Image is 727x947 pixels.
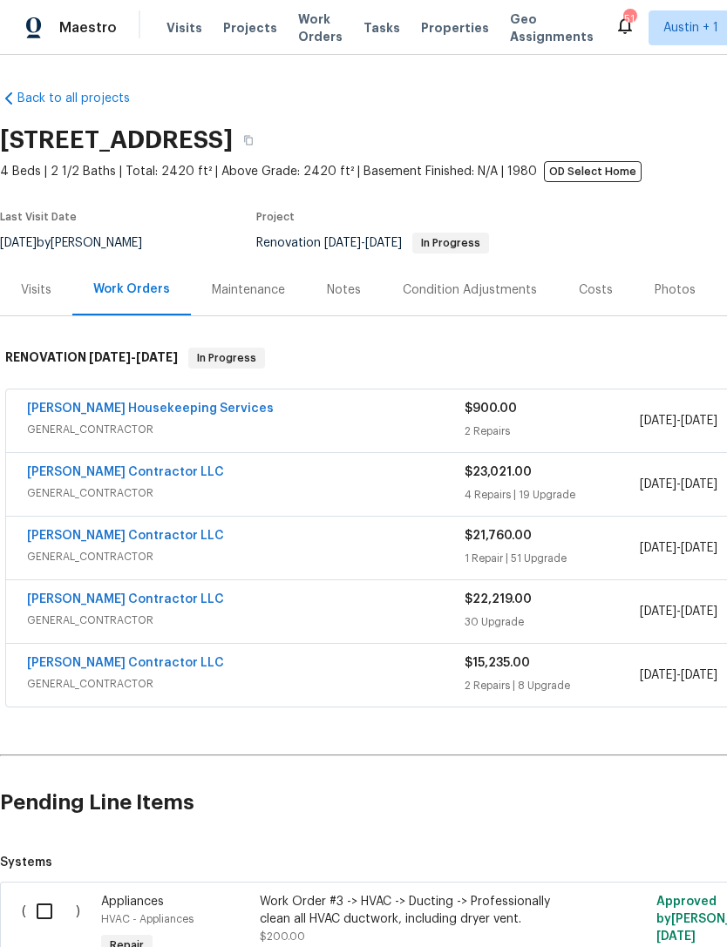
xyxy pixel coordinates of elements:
[27,657,224,669] a: [PERSON_NAME] Contractor LLC
[363,22,400,34] span: Tasks
[21,281,51,299] div: Visits
[544,161,642,182] span: OD Select Home
[256,237,489,249] span: Renovation
[233,125,264,156] button: Copy Address
[465,423,640,440] div: 2 Repairs
[465,593,532,605] span: $22,219.00
[27,530,224,542] a: [PERSON_NAME] Contractor LLC
[327,281,361,299] div: Notes
[27,421,465,438] span: GENERAL_CONTRACTOR
[510,10,594,45] span: Geo Assignments
[681,542,717,554] span: [DATE]
[27,612,465,629] span: GENERAL_CONTRACTOR
[640,542,676,554] span: [DATE]
[223,19,277,37] span: Projects
[101,896,164,908] span: Appliances
[579,281,613,299] div: Costs
[260,893,567,928] div: Work Order #3 -> HVAC -> Ducting -> Professionally clean all HVAC ductwork, including dryer vent.
[93,281,170,298] div: Work Orders
[640,605,676,618] span: [DATE]
[640,412,717,430] span: -
[640,539,717,557] span: -
[89,351,131,363] span: [DATE]
[655,281,696,299] div: Photos
[27,548,465,565] span: GENERAL_CONTRACTOR
[640,478,676,490] span: [DATE]
[260,931,305,942] span: $200.00
[465,466,532,478] span: $23,021.00
[27,402,274,415] a: [PERSON_NAME] Housekeeping Services
[640,603,717,620] span: -
[663,19,718,37] span: Austin + 1
[465,530,532,542] span: $21,760.00
[640,669,676,681] span: [DATE]
[640,666,717,684] span: -
[681,605,717,618] span: [DATE]
[681,415,717,427] span: [DATE]
[27,466,224,478] a: [PERSON_NAME] Contractor LLC
[465,677,640,694] div: 2 Repairs | 8 Upgrade
[640,476,717,493] span: -
[465,486,640,504] div: 4 Repairs | 19 Upgrade
[403,281,537,299] div: Condition Adjustments
[101,914,194,924] span: HVAC - Appliances
[681,669,717,681] span: [DATE]
[623,10,635,28] div: 51
[166,19,202,37] span: Visits
[89,351,178,363] span: -
[640,415,676,427] span: [DATE]
[27,675,465,693] span: GENERAL_CONTRACTOR
[324,237,402,249] span: -
[365,237,402,249] span: [DATE]
[298,10,343,45] span: Work Orders
[656,930,696,943] span: [DATE]
[136,351,178,363] span: [DATE]
[465,550,640,567] div: 1 Repair | 51 Upgrade
[465,402,517,415] span: $900.00
[5,348,178,369] h6: RENOVATION
[681,478,717,490] span: [DATE]
[256,212,295,222] span: Project
[212,281,285,299] div: Maintenance
[465,613,640,631] div: 30 Upgrade
[421,19,489,37] span: Properties
[59,19,117,37] span: Maestro
[414,238,487,248] span: In Progress
[190,349,263,367] span: In Progress
[27,593,224,605] a: [PERSON_NAME] Contractor LLC
[27,484,465,502] span: GENERAL_CONTRACTOR
[465,657,530,669] span: $15,235.00
[324,237,361,249] span: [DATE]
